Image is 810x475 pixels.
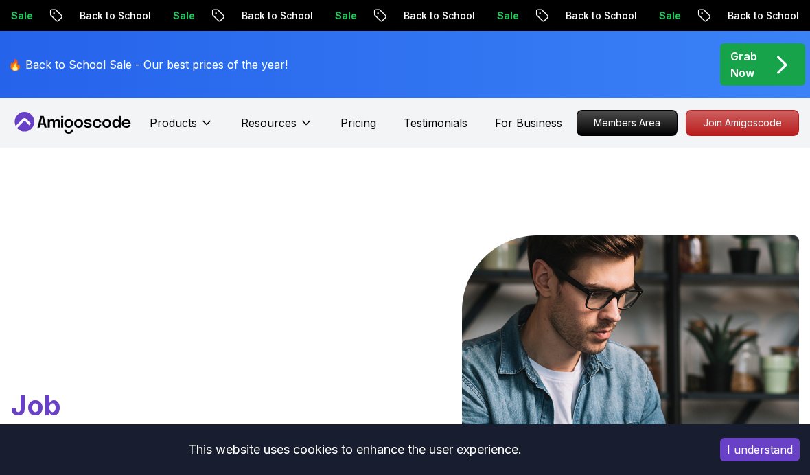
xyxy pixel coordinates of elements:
[8,56,288,73] p: 🔥 Back to School Sale - Our best prices of the year!
[222,9,316,23] p: Back to School
[340,115,376,131] a: Pricing
[478,9,522,23] p: Sale
[384,9,478,23] p: Back to School
[11,389,61,422] span: Job
[708,9,802,23] p: Back to School
[241,115,313,142] button: Resources
[60,9,154,23] p: Back to School
[720,438,800,461] button: Accept cookies
[577,110,678,136] a: Members Area
[150,115,213,142] button: Products
[10,435,699,465] div: This website uses cookies to enhance the user experience.
[404,115,467,131] a: Testimonials
[686,111,798,135] p: Join Amigoscode
[686,110,799,136] a: Join Amigoscode
[11,235,327,424] h1: Go From Learning to Hired: Master Java, Spring Boot & Cloud Skills That Get You the
[150,115,197,131] p: Products
[640,9,684,23] p: Sale
[730,48,757,81] p: Grab Now
[546,9,640,23] p: Back to School
[316,9,360,23] p: Sale
[577,111,677,135] p: Members Area
[154,9,198,23] p: Sale
[241,115,297,131] p: Resources
[495,115,562,131] a: For Business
